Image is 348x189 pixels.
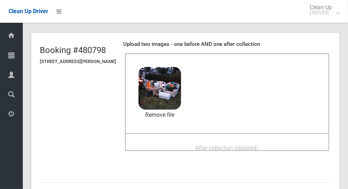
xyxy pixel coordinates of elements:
span: Clean Up [306,5,339,15]
h5: [STREET_ADDRESS][PERSON_NAME] [40,59,116,64]
span: After collection (required) [196,145,259,151]
span: Clean Up Driver [9,8,48,15]
small: DRIVER [310,10,332,15]
h2: Booking #480798 [40,46,116,55]
h4: Upload two images - one before AND one after collection [123,41,331,47]
a: Remove file [138,110,181,120]
a: Clean Up Driver [9,6,48,17]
